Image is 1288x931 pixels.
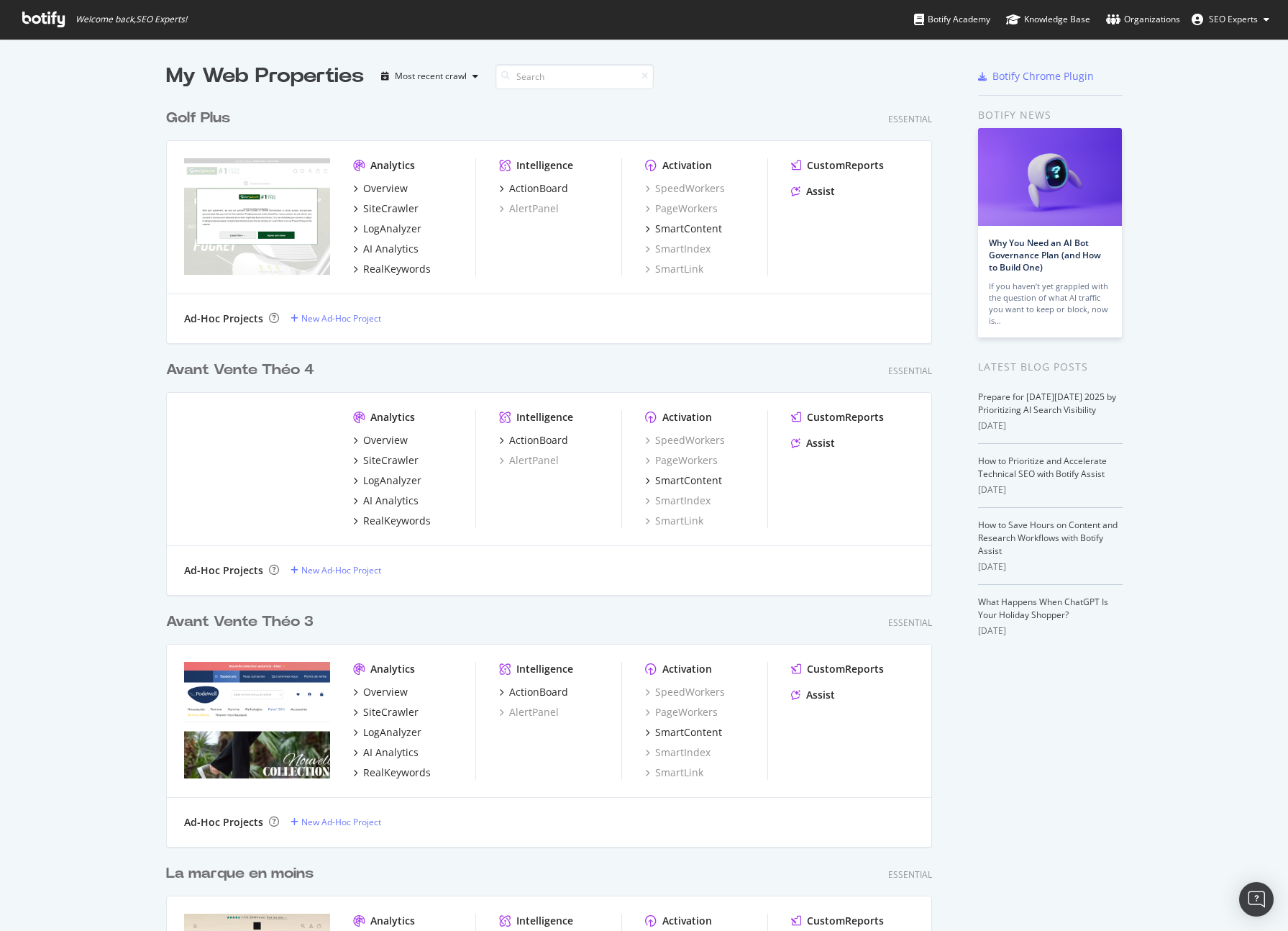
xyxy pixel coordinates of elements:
[353,685,408,699] a: Overview
[499,453,559,468] a: AlertPanel
[166,62,364,91] div: My Web Properties
[645,494,711,508] div: SmartIndex
[645,181,725,196] a: SpeedWorkers
[662,662,712,676] div: Activation
[791,184,835,199] a: Assist
[1180,8,1281,31] button: SEO Experts
[806,436,835,450] div: Assist
[363,181,408,196] div: Overview
[989,281,1111,327] div: If you haven’t yet grappled with the question of what AI traffic you want to keep or block, now is…
[363,262,431,276] div: RealKeywords
[978,419,1123,432] div: [DATE]
[301,564,381,576] div: New Ad-Hoc Project
[499,201,559,216] a: AlertPanel
[166,108,230,129] div: Golf Plus
[509,433,568,448] div: ActionBoard
[1239,882,1274,917] div: Open Intercom Messenger
[978,596,1108,621] a: What Happens When ChatGPT Is Your Holiday Shopper?
[363,725,421,740] div: LogAnalyzer
[645,685,725,699] a: SpeedWorkers
[645,433,725,448] a: SpeedWorkers
[363,745,419,760] div: AI Analytics
[645,745,711,760] a: SmartIndex
[76,14,187,25] span: Welcome back, SEO Experts !
[645,262,703,276] a: SmartLink
[184,662,330,778] img: sunology.eu
[363,705,419,719] div: SiteCrawler
[978,519,1118,557] a: How to Save Hours on Content and Research Workflows with Botify Assist
[1106,12,1180,27] div: Organizations
[888,617,932,629] div: Essential
[645,705,718,719] a: PageWorkers
[662,158,712,173] div: Activation
[363,766,431,780] div: RealKeywords
[353,262,431,276] a: RealKeywords
[655,725,722,740] div: SmartContent
[978,391,1116,416] a: Prepare for [DATE][DATE] 2025 by Prioritizing AI Search Visibility
[791,410,884,424] a: CustomReports
[807,158,884,173] div: CustomReports
[645,453,718,468] div: PageWorkers
[353,453,419,468] a: SiteCrawler
[516,914,573,928] div: Intelligence
[353,514,431,528] a: RealKeywords
[806,688,835,702] div: Assist
[888,113,932,125] div: Essential
[499,433,568,448] a: ActionBoard
[370,662,415,676] div: Analytics
[806,184,835,199] div: Assist
[291,564,381,576] a: New Ad-Hoc Project
[978,625,1123,637] div: [DATE]
[395,72,467,81] div: Most recent crawl
[370,410,415,424] div: Analytics
[645,766,703,780] a: SmartLink
[791,914,884,928] a: CustomReports
[353,222,421,236] a: LogAnalyzer
[645,725,722,740] a: SmartContent
[888,365,932,377] div: Essential
[1006,12,1090,27] div: Knowledge Base
[353,705,419,719] a: SiteCrawler
[184,158,330,275] img: golfplus.fr
[499,705,559,719] a: AlertPanel
[301,312,381,324] div: New Ad-Hoc Project
[166,612,314,632] div: Avant Vente Théo 3
[353,725,421,740] a: LogAnalyzer
[888,868,932,881] div: Essential
[516,158,573,173] div: Intelligence
[166,612,319,632] a: Avant Vente Théo 3
[353,181,408,196] a: Overview
[992,69,1094,83] div: Botify Chrome Plugin
[184,815,263,830] div: Ad-Hoc Projects
[791,158,884,173] a: CustomReports
[645,514,703,528] a: SmartLink
[662,914,712,928] div: Activation
[353,433,408,448] a: Overview
[499,181,568,196] a: ActionBoard
[375,65,484,88] button: Most recent crawl
[978,359,1123,375] div: Latest Blog Posts
[363,514,431,528] div: RealKeywords
[166,108,236,129] a: Golf Plus
[509,685,568,699] div: ActionBoard
[363,242,419,256] div: AI Analytics
[978,128,1122,226] img: Why You Need an AI Bot Governance Plan (and How to Build One)
[645,201,718,216] div: PageWorkers
[301,816,381,828] div: New Ad-Hoc Project
[184,312,263,326] div: Ad-Hoc Projects
[353,494,419,508] a: AI Analytics
[807,410,884,424] div: CustomReports
[978,560,1123,573] div: [DATE]
[353,766,431,780] a: RealKeywords
[662,410,712,424] div: Activation
[499,685,568,699] a: ActionBoard
[978,455,1107,480] a: How to Prioritize and Accelerate Technical SEO with Botify Assist
[363,201,419,216] div: SiteCrawler
[655,222,722,236] div: SmartContent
